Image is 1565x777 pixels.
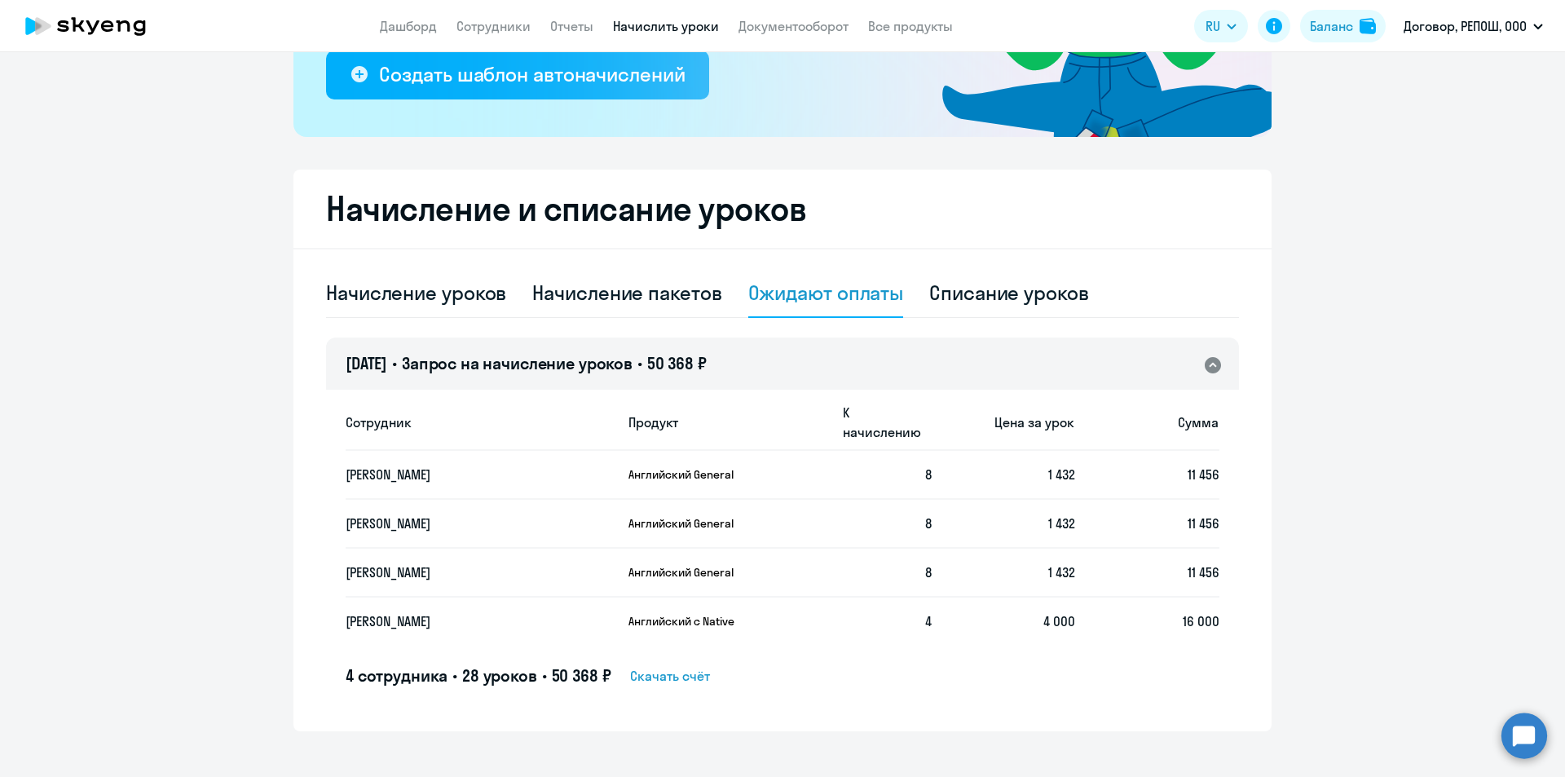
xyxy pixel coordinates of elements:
[456,18,531,34] a: Сотрудники
[628,565,751,580] p: Английский General
[1360,18,1376,34] img: balance
[615,394,830,451] th: Продукт
[1310,16,1353,36] div: Баланс
[1048,466,1075,483] span: 1 432
[452,665,457,686] span: •
[542,665,547,686] span: •
[925,466,932,483] span: 8
[628,614,751,629] p: Английский с Native
[392,353,397,373] span: •
[552,665,611,686] span: 50 368 ₽
[738,18,849,34] a: Документооборот
[1188,515,1219,532] span: 11 456
[925,613,932,629] span: 4
[637,353,642,373] span: •
[1404,16,1527,36] p: Договор, РЕПОШ, ООО
[925,564,932,581] span: 8
[346,394,615,451] th: Сотрудник
[1183,613,1219,629] span: 16 000
[613,18,719,34] a: Начислить уроки
[402,353,633,373] span: Запрос на начисление уроков
[379,61,685,87] div: Создать шаблон автоначислений
[1048,564,1075,581] span: 1 432
[1206,16,1220,36] span: RU
[1300,10,1386,42] button: Балансbalance
[532,280,721,306] div: Начисление пакетов
[326,189,1239,228] h2: Начисление и списание уроков
[1075,394,1219,451] th: Сумма
[628,467,751,482] p: Английский General
[748,280,904,306] div: Ожидают оплаты
[1043,613,1075,629] span: 4 000
[628,516,751,531] p: Английский General
[1395,7,1551,46] button: Договор, РЕПОШ, ООО
[868,18,953,34] a: Все продукты
[630,666,710,686] span: Скачать счёт
[550,18,593,34] a: Отчеты
[1188,466,1219,483] span: 11 456
[346,514,584,532] p: [PERSON_NAME]
[346,612,584,630] p: [PERSON_NAME]
[1194,10,1248,42] button: RU
[647,353,707,373] span: 50 368 ₽
[346,665,447,686] span: 4 сотрудника
[925,515,932,532] span: 8
[326,280,506,306] div: Начисление уроков
[380,18,437,34] a: Дашборд
[462,665,537,686] span: 28 уроков
[929,280,1089,306] div: Списание уроков
[346,466,584,483] p: [PERSON_NAME]
[346,353,387,373] span: [DATE]
[830,394,932,451] th: К начислению
[932,394,1076,451] th: Цена за урок
[1048,515,1075,532] span: 1 432
[1188,564,1219,581] span: 11 456
[346,563,584,581] p: [PERSON_NAME]
[326,51,709,99] button: Создать шаблон автоначислений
